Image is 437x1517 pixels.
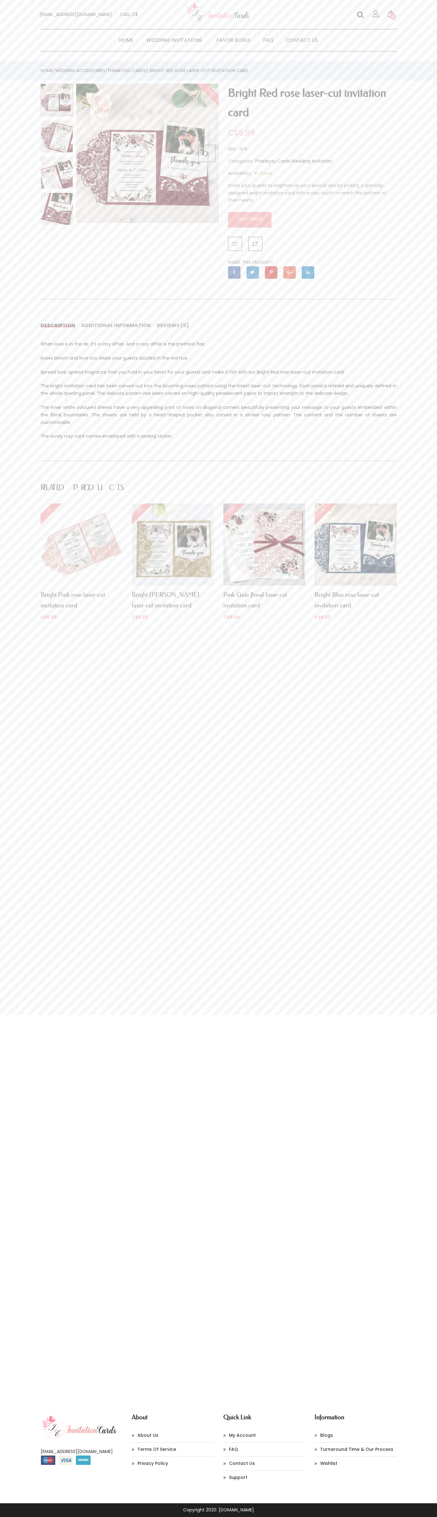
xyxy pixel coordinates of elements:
span: -1% [29,494,66,531]
span: 0 [390,13,396,20]
div: SHARE THIS PRODUCT [228,259,397,279]
span: -25% [212,494,248,531]
a: [EMAIL_ADDRESS][DOMAIN_NAME] [41,1448,113,1455]
h2: Related products [41,481,397,494]
nav: / / / Bright Red rose laser-cut invitation card [41,67,397,75]
span: SKU: [228,146,237,152]
a: 0 [385,8,396,21]
a: About Us [132,1432,214,1439]
a: Bright Blue rose laser-cut invitation card [315,591,379,609]
span: In Stock [255,170,272,177]
a: -25% [223,541,305,547]
a: Thankyou Cards [107,67,146,74]
a: Contact Us [223,1460,305,1467]
a: Terms of Service [132,1446,214,1453]
a: Login/register [370,12,380,18]
a: Contact Us [280,36,324,45]
span: C$ [223,614,230,620]
span: C$ [228,128,239,138]
span: C$ [41,614,47,620]
a: Wedding Invitation [291,158,332,164]
span: -1% [303,494,340,531]
span: N/A [240,146,247,152]
a: Wishlist [315,1460,397,1467]
span: Roses bloom and love too, Make your guests dazzled in the red hue. [41,355,188,361]
span: C$ [315,614,321,620]
a: My account [223,1432,305,1439]
span: 5.99 [132,614,148,620]
a: -1% [132,541,214,547]
a: Blogs [315,1432,397,1439]
a: Wedding Accessories [55,67,105,74]
h4: Information [315,1413,397,1421]
span: 5.99 [315,614,330,620]
a: Bright Pink rose laser-cut invitation card [41,591,105,609]
div: Next slide [198,84,216,223]
a: Pink Gate floral laser-cut invitation card [223,591,287,609]
span: 5.99 [228,128,255,138]
span: Availability: [228,170,252,176]
span: -1% [121,494,157,531]
a: Description [41,323,75,327]
span: C$ [132,614,138,620]
a: Customize [228,212,271,228]
a: FAQ [257,36,280,45]
h4: Quick Link [223,1413,305,1421]
span: 5.99 [41,614,57,620]
span: [EMAIL_ADDRESS][DOMAIN_NAME] [40,11,112,17]
a: Privacy Policy [132,1460,214,1467]
img: Invitationcards [187,3,250,24]
a: [EMAIL_ADDRESS][DOMAIN_NAME] [36,11,116,17]
a: Home [41,67,53,74]
a: Turnaround Time & Our Process [315,1446,397,1453]
a: Thankyou Cards [255,158,290,164]
a: Wedding Invitations [140,36,210,45]
span: The inner white coloured sheets have a very appealing print of roses on diagonal corners beautifu... [41,404,397,425]
span: The lovely rosy card comes enveloped with a sealing sticker. [41,433,173,439]
a: Reviews (0) [157,323,189,327]
span: Categories: [228,158,253,164]
a: Home [113,36,140,45]
span: When love is in the air, it’s a rosy affair. And a rosy affair is the prettiest flair. [41,341,206,347]
span: Spread love, spread fragrance that you hold in your heart for your guests and make it felt with o... [41,369,345,375]
p: Copyright 2020. [DOMAIN_NAME] [36,1506,401,1514]
a: Bright [PERSON_NAME] laser-cut invitation card [132,591,199,609]
span: , [255,158,332,164]
a: Your customized wedding cards [187,19,250,25]
a: Additional information [81,323,151,327]
span: The bright invitation card has been carved out into the blooming roses pattern using the latest l... [41,383,397,396]
p: Invite your guests to brighten up your special day by picking a specially designed bright invitat... [228,182,397,204]
h4: About [132,1413,214,1421]
a: Favor Boxes [210,36,257,45]
h1: Bright Red rose laser-cut invitation card [228,84,397,122]
a: -1% [41,541,123,547]
a: -1% [315,541,397,547]
a: FAQ [223,1446,305,1453]
span: 6.00 [223,614,240,620]
a: Support [223,1474,305,1481]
